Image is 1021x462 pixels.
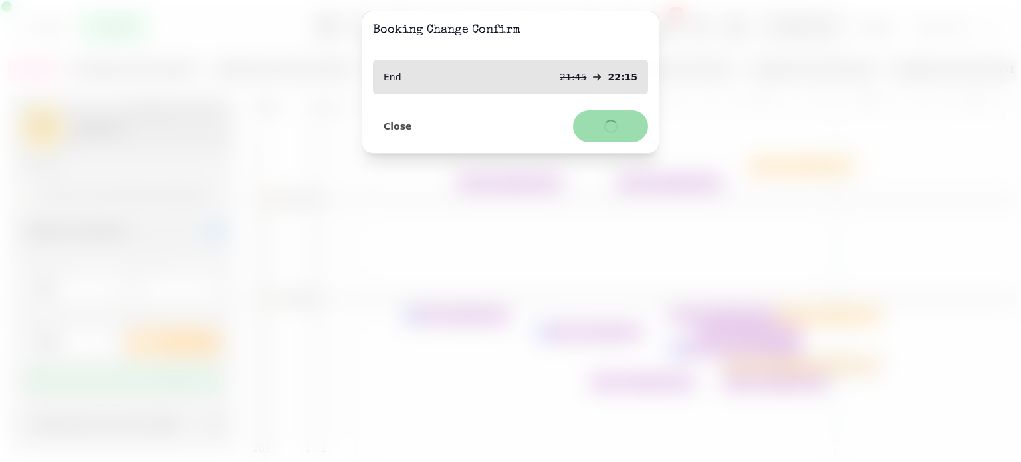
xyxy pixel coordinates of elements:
[608,70,637,84] p: 22:15
[384,70,401,84] p: End
[373,118,423,135] button: Close
[373,22,648,38] h3: Booking Change Confirm
[560,70,586,84] p: 21:45
[384,122,412,131] span: Close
